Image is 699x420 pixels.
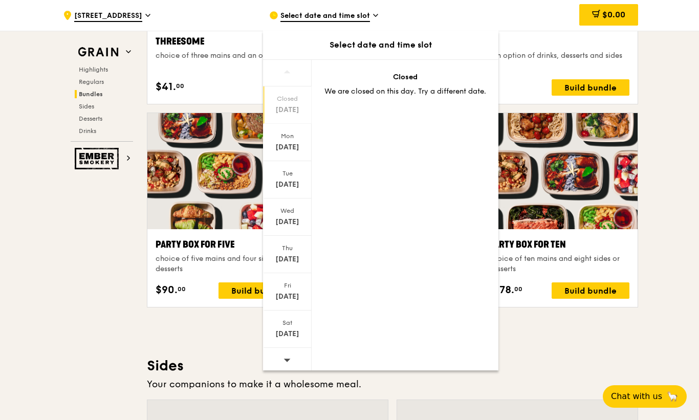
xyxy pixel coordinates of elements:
[265,169,310,178] div: Tue
[324,86,486,97] div: We are closed on this day. Try a different date.
[79,103,94,110] span: Sides
[552,79,629,96] div: Build bundle
[280,11,370,22] span: Select date and time slot
[75,148,122,169] img: Ember Smokery web logo
[156,34,380,49] div: Threesome
[79,78,104,85] span: Regulars
[265,105,310,115] div: [DATE]
[265,180,310,190] div: [DATE]
[74,11,142,22] span: [STREET_ADDRESS]
[265,142,310,152] div: [DATE]
[178,285,186,293] span: 00
[552,282,629,299] div: Build bundle
[263,39,498,51] div: Select date and time slot
[489,282,514,298] span: $178.
[265,281,310,290] div: Fri
[79,127,96,135] span: Drinks
[265,254,310,264] div: [DATE]
[265,95,310,103] div: Closed
[265,329,310,339] div: [DATE]
[79,91,103,98] span: Bundles
[147,357,638,375] h3: Sides
[489,237,629,252] div: Party Box for Ten
[265,217,310,227] div: [DATE]
[156,79,176,95] span: $41.
[324,72,486,82] div: Closed
[514,285,522,293] span: 00
[489,254,629,274] div: choice of ten mains and eight sides or desserts
[265,244,310,252] div: Thu
[75,43,122,61] img: Grain web logo
[79,115,102,122] span: Desserts
[176,82,184,90] span: 00
[611,390,662,403] span: Chat with us
[156,51,380,61] div: choice of three mains and an option of drinks, desserts and sides
[603,385,687,408] button: Chat with us🦙
[147,377,638,391] div: Your companions to make it a wholesome meal.
[405,34,629,49] div: Fivesome
[79,66,108,73] span: Highlights
[602,10,625,19] span: $0.00
[265,132,310,140] div: Mon
[265,292,310,302] div: [DATE]
[219,282,296,299] div: Build bundle
[265,319,310,327] div: Sat
[156,282,178,298] span: $90.
[156,237,296,252] div: Party Box for Five
[265,207,310,215] div: Wed
[405,51,629,61] div: choice of five mains and an option of drinks, desserts and sides
[156,254,296,274] div: choice of five mains and four sides or desserts
[666,390,679,403] span: 🦙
